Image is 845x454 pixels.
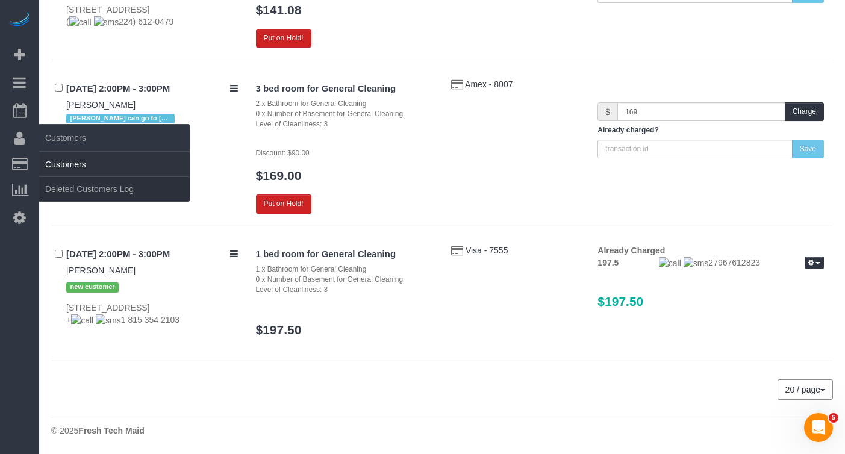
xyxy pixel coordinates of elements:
span: Customers [39,124,190,152]
span: [PERSON_NAME] can go to [PERSON_NAME] home on PT [66,114,175,123]
img: sms [684,257,709,269]
span: $197.50 [597,294,643,308]
span: 5 [829,413,838,423]
div: Tags [66,276,238,295]
h4: [DATE] 2:00PM - 3:00PM [66,84,238,94]
button: Put on Hold! [256,194,311,213]
span: $ [597,102,617,121]
div: [STREET_ADDRESS] [66,4,238,28]
strong: 197.5 [597,258,619,267]
a: $197.50 [256,323,302,337]
input: transaction id [597,140,792,158]
a: [PERSON_NAME] [66,100,136,110]
button: 20 / page [778,379,833,400]
img: sms [94,16,119,28]
div: 0 x Number of Basement for General Cleaning [256,275,433,285]
div: 0 x Number of Basement for General Cleaning [256,109,433,119]
div: 1 x Bathroom for General Cleaning [256,264,433,275]
strong: Fresh Tech Maid [78,426,144,435]
a: Amex - 8007 [465,79,513,89]
button: Put on Hold! [256,29,311,48]
a: Visa - 7555 [466,246,508,255]
img: call [69,16,92,28]
span: + 1 815 354 2103 [66,315,179,325]
a: $141.08 [256,3,302,17]
img: sms [96,314,121,326]
ul: Customers [39,152,190,202]
div: 2 x Bathroom for General Cleaning [256,99,433,109]
small: Discount: $90.00 [256,149,310,157]
a: [PERSON_NAME] [66,266,136,275]
div: Level of Cleanliness: 3 [256,119,433,129]
h4: [DATE] 2:00PM - 3:00PM [66,249,238,260]
nav: Pagination navigation [778,379,833,400]
img: Automaid Logo [7,12,31,29]
h4: 1 bed room for General Cleaning [256,249,433,260]
div: [STREET_ADDRESS] [66,302,238,326]
div: Tags [66,111,238,126]
h5: Already charged? [597,126,824,134]
a: Deleted Customers Log [39,177,190,201]
span: 27967612823 [659,258,760,267]
img: call [71,314,93,326]
h4: 3 bed room for General Cleaning [256,84,433,94]
a: Customers [39,152,190,176]
span: ( 224) 612-0479 [66,17,173,26]
button: Charge [785,102,824,121]
a: $169.00 [256,169,302,182]
div: © 2025 [51,424,833,437]
img: call [659,257,681,269]
div: Level of Cleanliness: 3 [256,285,433,295]
span: new customer [66,282,119,292]
iframe: Intercom live chat [804,413,833,442]
strong: Already Charged [597,246,665,255]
